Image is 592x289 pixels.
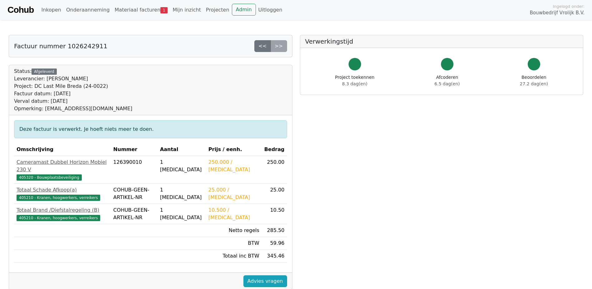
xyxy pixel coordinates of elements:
[160,206,203,221] div: 1 [MEDICAL_DATA]
[14,90,132,97] div: Factuur datum: [DATE]
[17,186,108,201] a: Totaal Schade Afkoop(a)405210 - Kranen, hoogwerkers, verreikers
[206,143,262,156] th: Prijs / eenh.
[17,159,108,173] div: Cameramast Dubbel Horizon Mobiel 230 V
[111,204,158,224] td: COHUB-GEEN-ARTIKEL-NR
[160,7,168,13] span: 1
[335,74,374,87] div: Project toekennen
[262,156,287,184] td: 250.00
[434,74,460,87] div: Afcoderen
[111,143,158,156] th: Nummer
[262,143,287,156] th: Bedrag
[262,184,287,204] td: 25.00
[17,195,100,201] span: 405210 - Kranen, hoogwerkers, verreikers
[254,40,271,52] a: <<
[112,4,170,16] a: Materiaal facturen1
[32,69,56,75] div: Afgeleverd
[158,143,206,156] th: Aantal
[256,4,285,16] a: Uitloggen
[206,250,262,263] td: Totaal inc BTW
[208,206,259,221] div: 10.500 / [MEDICAL_DATA]
[203,4,232,16] a: Projecten
[262,250,287,263] td: 345.46
[39,4,63,16] a: Inkopen
[434,81,460,86] span: 6.5 dag(en)
[208,186,259,201] div: 25.000 / [MEDICAL_DATA]
[553,3,585,9] span: Ingelogd onder:
[17,159,108,181] a: Cameramast Dubbel Horizon Mobiel 230 V405320 - Bouwplaatsbeveiliging
[17,186,108,194] div: Totaal Schade Afkoop(a)
[64,4,112,16] a: Onderaanneming
[14,105,132,112] div: Opmerking: [EMAIL_ADDRESS][DOMAIN_NAME]
[262,237,287,250] td: 59.96
[520,74,548,87] div: Beoordelen
[520,81,548,86] span: 27.2 dag(en)
[342,81,367,86] span: 8.3 dag(en)
[111,156,158,184] td: 126390010
[206,224,262,237] td: Netto regels
[530,9,585,17] span: Bouwbedrijf Vrolijk B.V.
[17,206,108,214] div: Totaal Brand /Diefstalregeling (B)
[17,174,82,181] span: 405320 - Bouwplaatsbeveiliging
[160,159,203,173] div: 1 [MEDICAL_DATA]
[17,206,108,221] a: Totaal Brand /Diefstalregeling (B)405210 - Kranen, hoogwerkers, verreikers
[14,75,132,83] div: Leverancier: [PERSON_NAME]
[206,237,262,250] td: BTW
[7,2,34,17] a: Cohub
[208,159,259,173] div: 250.000 / [MEDICAL_DATA]
[262,224,287,237] td: 285.50
[232,4,256,16] a: Admin
[170,4,203,16] a: Mijn inzicht
[14,143,111,156] th: Omschrijving
[14,68,132,112] div: Status:
[305,38,578,45] h5: Verwerkingstijd
[14,83,132,90] div: Project: DC Last Mile Breda (24-0022)
[160,186,203,201] div: 1 [MEDICAL_DATA]
[14,120,287,138] div: Deze factuur is verwerkt. Je hoeft niets meer te doen.
[14,97,132,105] div: Verval datum: [DATE]
[14,42,107,50] h5: Factuur nummer 1026242911
[17,215,100,221] span: 405210 - Kranen, hoogwerkers, verreikers
[111,184,158,204] td: COHUB-GEEN-ARTIKEL-NR
[243,275,287,287] a: Advies vragen
[262,204,287,224] td: 10.50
